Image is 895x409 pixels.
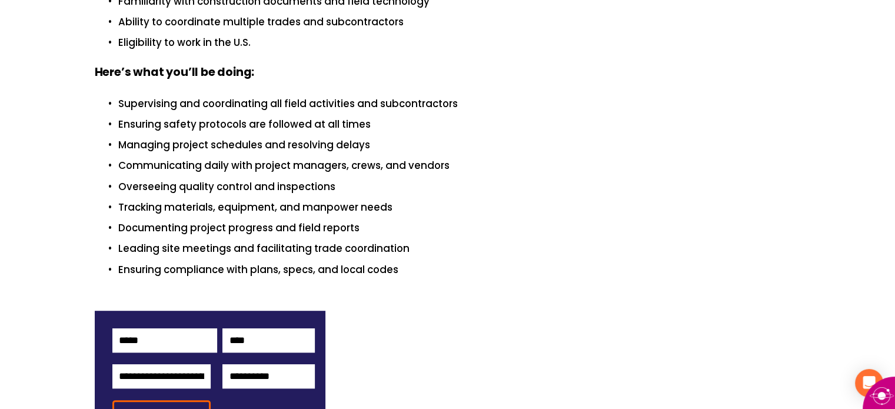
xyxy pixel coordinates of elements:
[118,35,801,51] p: Eligibility to work in the U.S.
[118,241,801,257] p: Leading site meetings and facilitating trade coordination
[118,137,801,153] p: Managing project schedules and resolving delays
[118,14,801,30] p: Ability to coordinate multiple trades and subcontractors
[855,369,883,397] div: Open Intercom Messenger
[118,262,801,278] p: Ensuring compliance with plans, specs, and local codes
[118,199,801,215] p: Tracking materials, equipment, and manpower needs
[95,64,255,83] strong: Here’s what you’ll be doing:
[118,220,801,236] p: Documenting project progress and field reports
[118,158,801,174] p: Communicating daily with project managers, crews, and vendors
[118,117,801,132] p: Ensuring safety protocols are followed at all times
[118,179,801,195] p: Overseeing quality control and inspections
[118,96,801,112] p: Supervising and coordinating all field activities and subcontractors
